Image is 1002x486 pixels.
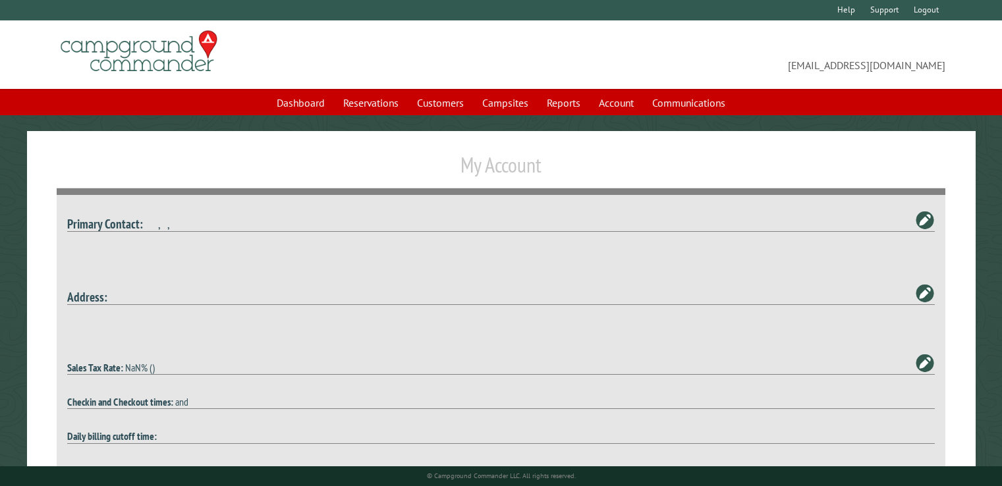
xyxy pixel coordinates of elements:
[67,215,143,232] strong: Primary Contact:
[67,361,123,374] strong: Sales Tax Rate:
[67,288,107,305] strong: Address:
[175,395,188,408] span: and
[125,361,155,374] span: NaN% ()
[67,429,157,443] strong: Daily billing cutoff time:
[67,216,935,232] h4: , ,
[539,90,588,115] a: Reports
[409,90,472,115] a: Customers
[335,90,406,115] a: Reservations
[57,26,221,77] img: Campground Commander
[67,464,127,477] strong: Dynamic pricing:
[644,90,733,115] a: Communications
[501,36,945,73] span: [EMAIL_ADDRESS][DOMAIN_NAME]
[427,472,576,480] small: © Campground Commander LLC. All rights reserved.
[67,395,173,408] strong: Checkin and Checkout times:
[269,90,333,115] a: Dashboard
[591,90,642,115] a: Account
[129,464,344,477] span: Apply a % adjustment to rates when occupancy on a day is %
[57,152,945,188] h1: My Account
[474,90,536,115] a: Campsites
